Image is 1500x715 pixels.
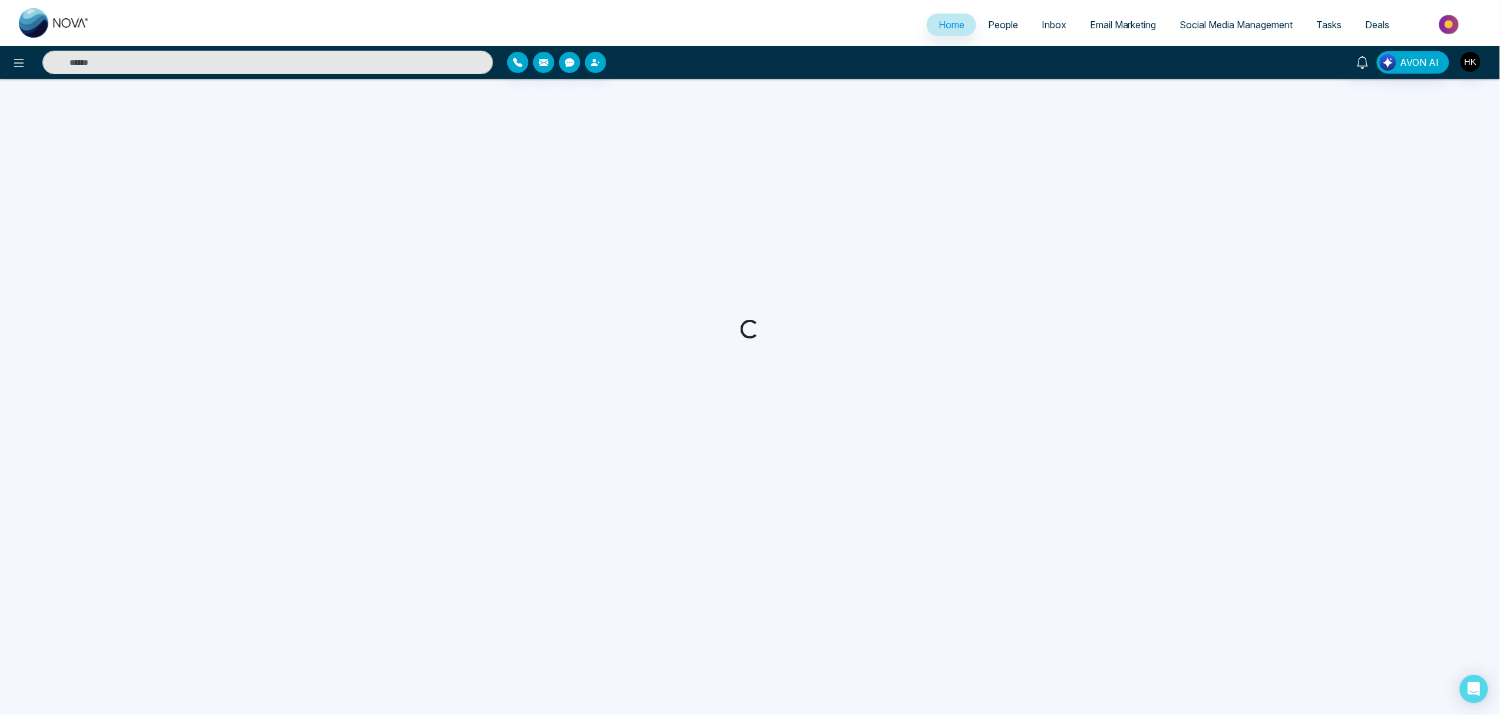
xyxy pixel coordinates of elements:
span: Email Marketing [1090,19,1157,31]
img: Nova CRM Logo [19,8,90,38]
span: Deals [1366,19,1390,31]
span: Social Media Management [1180,19,1293,31]
span: People [988,19,1018,31]
span: Home [939,19,964,31]
span: AVON AI [1400,55,1439,69]
img: User Avatar [1461,52,1481,72]
a: Tasks [1305,14,1354,36]
img: Market-place.gif [1408,11,1493,38]
button: AVON AI [1377,51,1449,74]
div: Open Intercom Messenger [1460,675,1488,703]
a: Home [927,14,976,36]
a: Deals [1354,14,1402,36]
span: Inbox [1042,19,1066,31]
span: Tasks [1317,19,1342,31]
a: People [976,14,1030,36]
a: Social Media Management [1168,14,1305,36]
img: Lead Flow [1380,54,1396,71]
a: Inbox [1030,14,1078,36]
a: Email Marketing [1078,14,1168,36]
